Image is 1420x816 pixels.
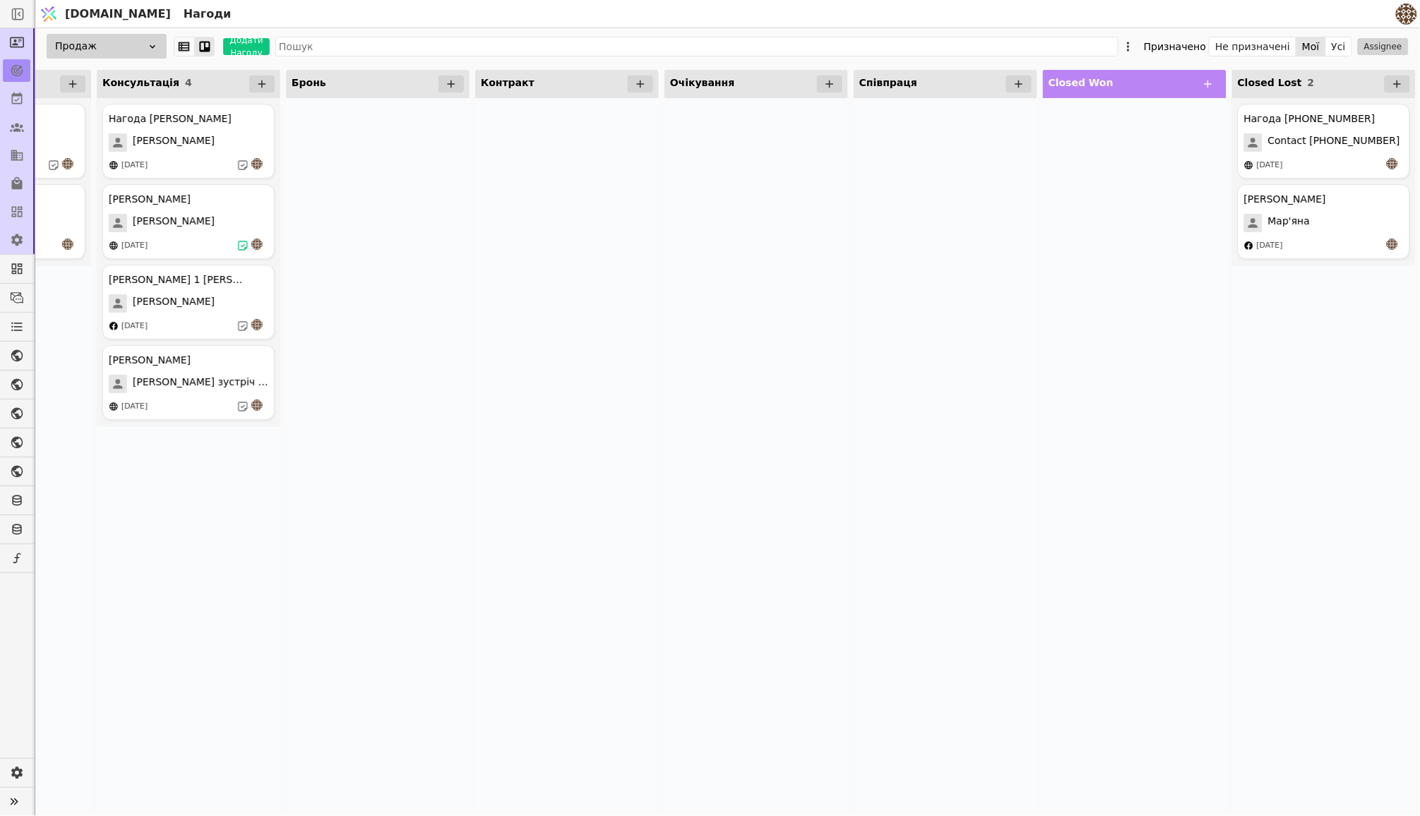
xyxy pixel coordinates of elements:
span: [DOMAIN_NAME] [65,6,171,23]
div: Призначено [1144,37,1206,56]
span: Очікування [670,77,735,88]
img: an [251,319,263,330]
div: Нагода [PERSON_NAME][PERSON_NAME][DATE]an [102,104,275,179]
div: [DATE] [121,240,148,252]
img: online-store.svg [109,160,119,170]
img: online-store.svg [109,402,119,412]
span: Closed Won [1049,77,1114,88]
span: Бронь [292,77,326,88]
img: an [1387,158,1398,169]
span: Closed Lost [1238,77,1302,88]
div: [DATE] [1257,240,1283,252]
div: [DATE] [121,320,148,332]
div: [DATE] [121,401,148,413]
span: [PERSON_NAME] [133,294,215,313]
div: Нагода [PERSON_NAME] [109,112,232,126]
button: Додати Нагоду [223,38,270,55]
div: [DATE] [1257,160,1283,172]
span: 2 [1308,77,1315,88]
img: facebook.svg [109,321,119,331]
input: Пошук [275,37,1118,56]
div: [DATE] [121,160,148,172]
span: [PERSON_NAME] зустріч 13.08 [133,375,268,393]
div: Продаж [47,34,167,59]
a: Додати Нагоду [215,38,270,55]
img: online-store.svg [1244,160,1254,170]
div: [PERSON_NAME]Мар'яна[DATE]an [1238,184,1410,259]
div: [PERSON_NAME] [109,192,191,207]
span: Контракт [481,77,535,88]
button: Усі [1326,37,1352,56]
img: an [251,400,263,411]
span: Співпраця [859,77,917,88]
div: [PERSON_NAME] 1 [PERSON_NAME] [109,272,243,287]
button: Assignee [1358,38,1409,55]
img: an [62,239,73,250]
img: facebook.svg [1244,241,1254,251]
span: Консультація [102,77,179,88]
span: Contact [PHONE_NUMBER] [1268,133,1400,152]
div: [PERSON_NAME][PERSON_NAME] зустріч 13.08[DATE]an [102,345,275,420]
div: [PERSON_NAME][PERSON_NAME][DATE]an [102,184,275,259]
img: an [62,158,73,169]
img: Logo [38,1,59,28]
span: [PERSON_NAME] [133,133,215,152]
div: [PERSON_NAME] [109,353,191,368]
img: 4183bec8f641d0a1985368f79f6ed469 [1396,4,1417,25]
h2: Нагоди [178,6,232,23]
a: [DOMAIN_NAME] [35,1,178,28]
span: 4 [185,77,192,88]
button: Не призначені [1210,37,1296,56]
span: Мар'яна [1268,214,1311,232]
img: an [251,239,263,250]
button: Мої [1296,37,1326,56]
div: Нагода [PHONE_NUMBER] [1244,112,1376,126]
img: an [251,158,263,169]
div: [PERSON_NAME] [1244,192,1326,207]
div: Нагода [PHONE_NUMBER]Contact [PHONE_NUMBER][DATE]an [1238,104,1410,179]
img: an [1387,239,1398,250]
div: [PERSON_NAME] 1 [PERSON_NAME][PERSON_NAME][DATE]an [102,265,275,340]
img: online-store.svg [109,241,119,251]
span: [PERSON_NAME] [133,214,215,232]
